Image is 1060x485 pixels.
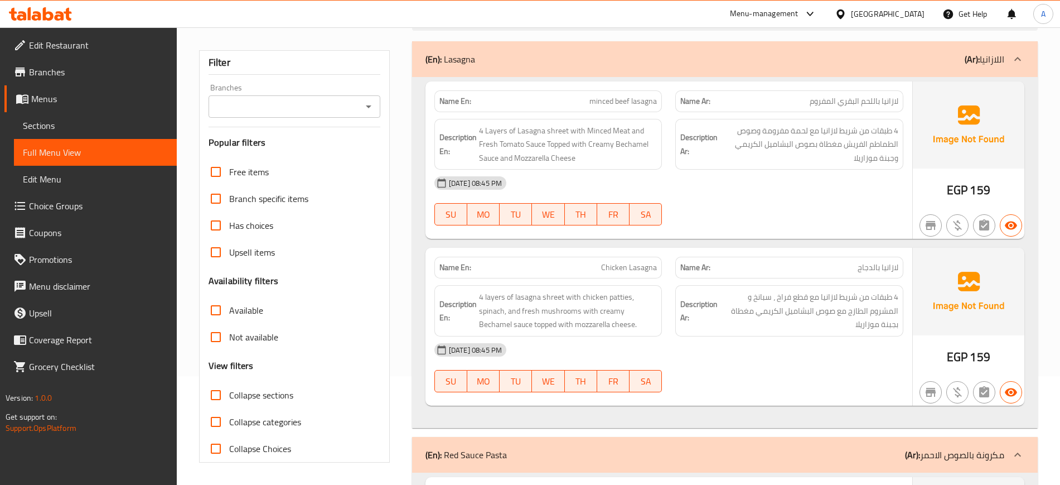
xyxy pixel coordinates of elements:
span: 4 طبقات من شريط لازانيا مع لحمة مفرومة وصوص الطماطم الفريش مغطاة بصوص البشاميل الكريمي وجبنة موزا... [720,124,898,165]
h3: Availability filters [209,275,278,287]
div: (En): Lasagna(Ar):اللازانيا [412,41,1038,77]
span: SA [634,373,657,390]
a: Promotions [4,246,177,273]
span: 159 [970,179,990,201]
span: SU [439,373,463,390]
strong: Description En: [439,297,477,325]
div: Menu-management [730,7,798,21]
span: SU [439,207,463,223]
span: [DATE] 08:45 PM [444,178,506,189]
button: SA [630,370,662,392]
span: SA [634,207,657,223]
span: Menus [31,92,168,105]
span: Branch specific items [229,192,308,205]
b: (Ar): [965,51,980,68]
button: Not branch specific item [919,214,942,237]
button: Not has choices [973,214,995,237]
span: Coverage Report [29,333,168,347]
a: Support.OpsPlatform [6,421,76,435]
h3: Popular filters [209,136,380,149]
button: SU [434,203,467,225]
b: (En): [425,446,442,463]
span: Collapse Choices [229,442,291,455]
div: (En): Lasagna(Ar):اللازانيا [412,77,1038,428]
span: EGP [947,179,967,201]
div: Filter [209,51,380,75]
span: WE [536,373,560,390]
p: اللازانيا [965,52,1004,66]
span: لازانيا باللحم البقري المفروم [810,95,898,107]
button: Not has choices [973,381,995,404]
span: Edit Restaurant [29,39,168,52]
b: (Ar): [905,446,920,463]
span: Not available [229,330,278,344]
span: 1.0.0 [35,391,52,405]
strong: Name Ar: [680,95,710,107]
a: Edit Restaurant [4,32,177,59]
span: Choice Groups [29,199,168,213]
a: Coupons [4,219,177,246]
span: لازانيا بالدجاج [858,262,898,273]
p: Red Sauce Pasta [425,448,507,462]
button: TH [565,370,597,392]
span: minced beef lasagna [589,95,657,107]
span: Has choices [229,219,273,232]
span: FR [602,207,625,223]
button: Purchased item [946,381,969,404]
button: MO [467,203,500,225]
span: WE [536,207,560,223]
span: Version: [6,391,33,405]
span: TH [569,207,593,223]
span: TU [504,373,527,390]
span: Promotions [29,253,168,266]
b: (En): [425,51,442,68]
button: MO [467,370,500,392]
button: SU [434,370,467,392]
button: FR [597,203,630,225]
span: 4 Layers of Lasagna shreet with Minced Meat and Fresh Tomato Sauce Topped with Creamy Bechamel Sa... [479,124,657,165]
strong: Description En: [439,131,477,158]
button: Purchased item [946,214,969,237]
span: Edit Menu [23,172,168,186]
a: Full Menu View [14,139,177,166]
strong: Name Ar: [680,262,710,273]
a: Menu disclaimer [4,273,177,300]
span: Coupons [29,226,168,239]
a: Coverage Report [4,326,177,353]
a: Menus [4,85,177,112]
span: Grocery Checklist [29,360,168,373]
strong: Name En: [439,262,471,273]
span: Upsell items [229,246,275,259]
span: Free items [229,165,269,179]
div: [GEOGRAPHIC_DATA] [851,8,925,20]
p: مكرونة بالصوص الاحمر [905,448,1004,462]
strong: Description Ar: [680,297,718,325]
span: Get support on: [6,410,57,424]
span: 159 [970,346,990,368]
a: Sections [14,112,177,139]
a: Grocery Checklist [4,353,177,380]
button: TU [500,370,532,392]
span: TU [504,207,527,223]
p: Lasagna [425,52,475,66]
button: WE [532,203,564,225]
span: 4 layers of lasagna shreet with chicken patties, spinach, and fresh mushrooms with creamy Bechame... [479,290,657,332]
strong: Name En: [439,95,471,107]
strong: Description Ar: [680,131,718,158]
button: Open [361,99,376,114]
span: Collapse sections [229,388,293,402]
img: Ae5nvW7+0k+MAAAAAElFTkSuQmCC [913,81,1024,169]
span: MO [472,207,495,223]
button: Available [1000,214,1022,237]
span: 4 طبقات من شريط لازانيا مع قطع فراخ ، سبانخ و المشروم الطازج مع صوص البشاميل الكريمي مغطاة بجبنة ... [720,290,898,332]
span: Full Menu View [23,146,168,159]
button: FR [597,370,630,392]
span: Branches [29,65,168,79]
span: Chicken Lasagna [601,262,657,273]
button: WE [532,370,564,392]
span: Menu disclaimer [29,280,168,293]
span: Sections [23,119,168,132]
a: Edit Menu [14,166,177,193]
span: EGP [947,346,967,368]
span: Collapse categories [229,415,301,429]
